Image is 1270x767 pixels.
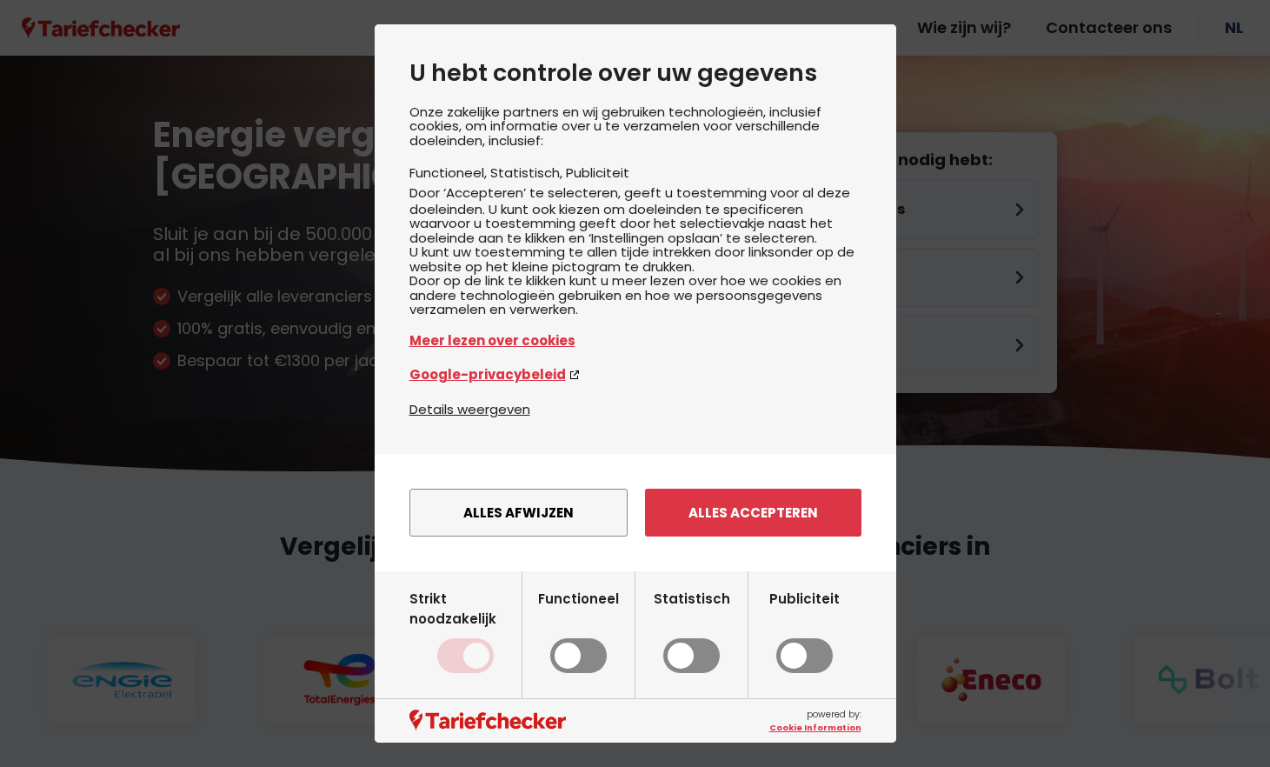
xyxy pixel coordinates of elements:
[566,163,629,182] li: Publiciteit
[409,364,861,384] a: Google-privacybeleid
[538,589,619,674] label: Functioneel
[769,589,840,674] label: Publiciteit
[409,105,861,399] div: Onze zakelijke partners en wij gebruiken technologieën, inclusief cookies, om informatie over u t...
[375,454,896,571] div: menu
[490,163,566,182] li: Statistisch
[769,722,861,734] a: Cookie Information
[409,59,861,87] h2: U hebt controle over uw gegevens
[409,330,861,350] a: Meer lezen over cookies
[409,399,530,419] button: Details weergeven
[409,589,522,674] label: Strikt noodzakelijk
[769,708,861,734] span: powered by:
[654,589,730,674] label: Statistisch
[409,489,628,537] button: Alles afwijzen
[409,163,490,182] li: Functioneel
[645,489,861,537] button: Alles accepteren
[409,710,566,731] img: logo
